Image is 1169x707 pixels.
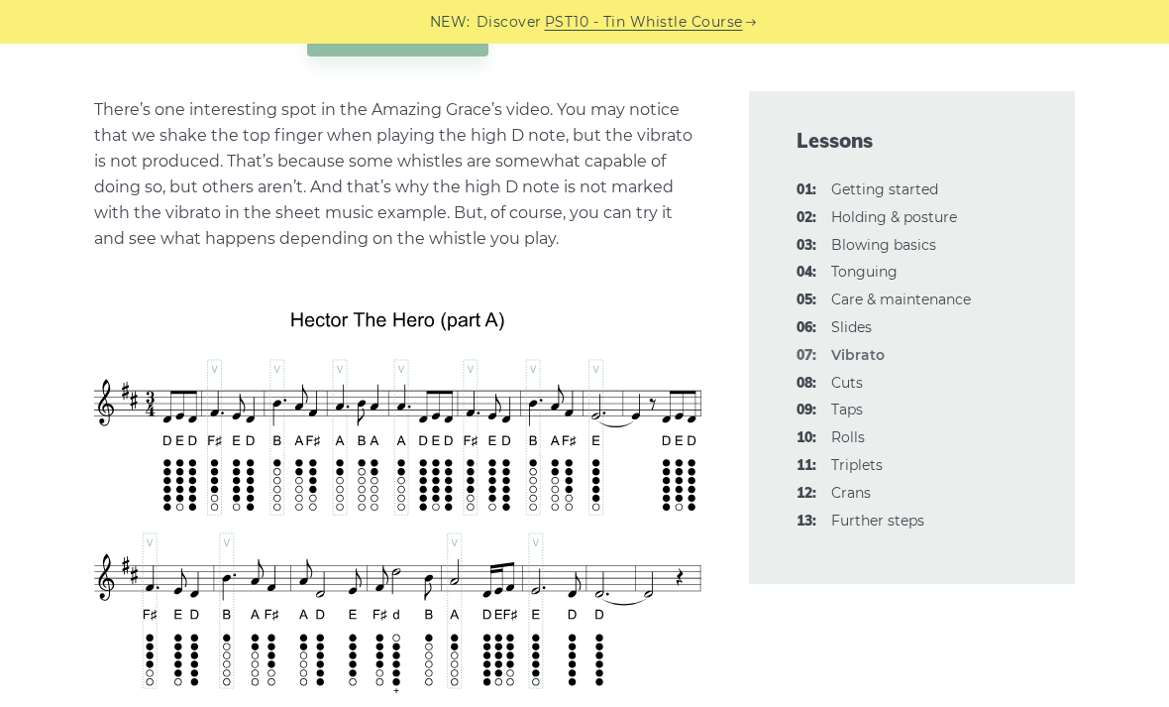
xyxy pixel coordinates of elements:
[797,289,816,312] span: 05:
[797,178,816,202] span: 01:
[831,401,863,418] a: 09:Taps
[797,261,816,285] span: 04:
[831,180,938,198] a: 01:Getting started
[831,318,872,336] a: 06:Slides
[797,399,816,422] span: 09:
[831,456,883,474] a: 11:Triplets
[831,484,871,502] a: 12:Crans
[477,11,542,34] span: Discover
[797,454,816,478] span: 11:
[831,374,863,392] a: 08:Cuts
[430,11,471,34] span: NEW:
[797,234,816,258] span: 03:
[797,344,816,368] span: 07:
[831,208,957,226] a: 02:Holding & posture
[831,263,898,281] a: 04:Tonguing
[831,512,924,530] a: 13:Further steps
[94,293,700,694] img: Tin Whistle Vibrato - Hector The Hero
[545,11,743,34] a: PST10 - Tin Whistle Course
[797,316,816,340] span: 06:
[831,291,971,308] a: 05:Care & maintenance
[797,510,816,533] span: 13:
[94,97,700,252] p: There’s one interesting spot in the Amazing Grace’s video. You may notice that we shake the top f...
[831,236,936,254] a: 03:Blowing basics
[831,346,885,364] strong: Vibrato
[797,482,816,506] span: 12:
[797,127,1027,155] span: Lessons
[797,206,816,230] span: 02:
[797,372,816,396] span: 08:
[831,428,865,446] a: 10:Rolls
[797,426,816,450] span: 10:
